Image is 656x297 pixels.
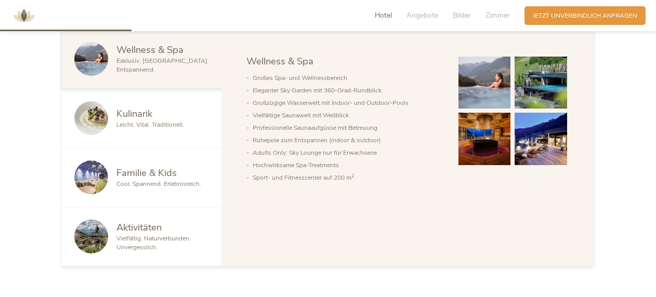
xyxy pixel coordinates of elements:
[116,43,183,56] span: Wellness & Spa
[533,11,637,20] span: Jetzt unverbindlich anfragen
[253,146,442,159] li: Adults Only: Sky Lounge nur für Erwachsene
[406,10,438,20] span: Angebote
[116,221,162,234] span: Aktivitäten
[116,57,209,74] span: Exklusiv. [GEOGRAPHIC_DATA]. Entspannend.
[486,10,510,20] span: Zimmer
[116,107,152,120] span: Kulinarik
[116,120,184,129] span: Leicht. Vital. Traditionell.
[375,10,392,20] span: Hotel
[116,180,201,188] span: Cool. Spannend. Erlebnisreich.
[253,159,442,171] li: Hochwirksame Spa-Treatments
[253,171,442,184] li: Sport- und Fitnesscenter auf 200 m
[116,234,191,251] span: Vielfältig. Naturverbunden. Unvergesslich.
[453,10,471,20] span: Bilder
[246,55,313,67] span: Wellness & Spa
[253,84,442,97] li: Eleganter Sky Garden mit 360-Grad-Rundblick
[253,134,442,146] li: Ruhepole zum Entspannen (indoor & outdoor)
[253,72,442,84] li: Großes Spa- und Wellnessbereich
[8,12,40,18] a: AMONTI & LUNARIS Wellnessresort
[253,97,442,109] li: Großzügige Wasserwelt mit Indoor- und Outdoor-Pools
[116,166,177,179] span: Familie & Kids
[253,109,442,122] li: Vielfältige Saunawelt mit Weitblick
[351,173,354,179] sup: 2
[253,122,442,134] li: Professionelle Saunaaufgüsse mit Betreuung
